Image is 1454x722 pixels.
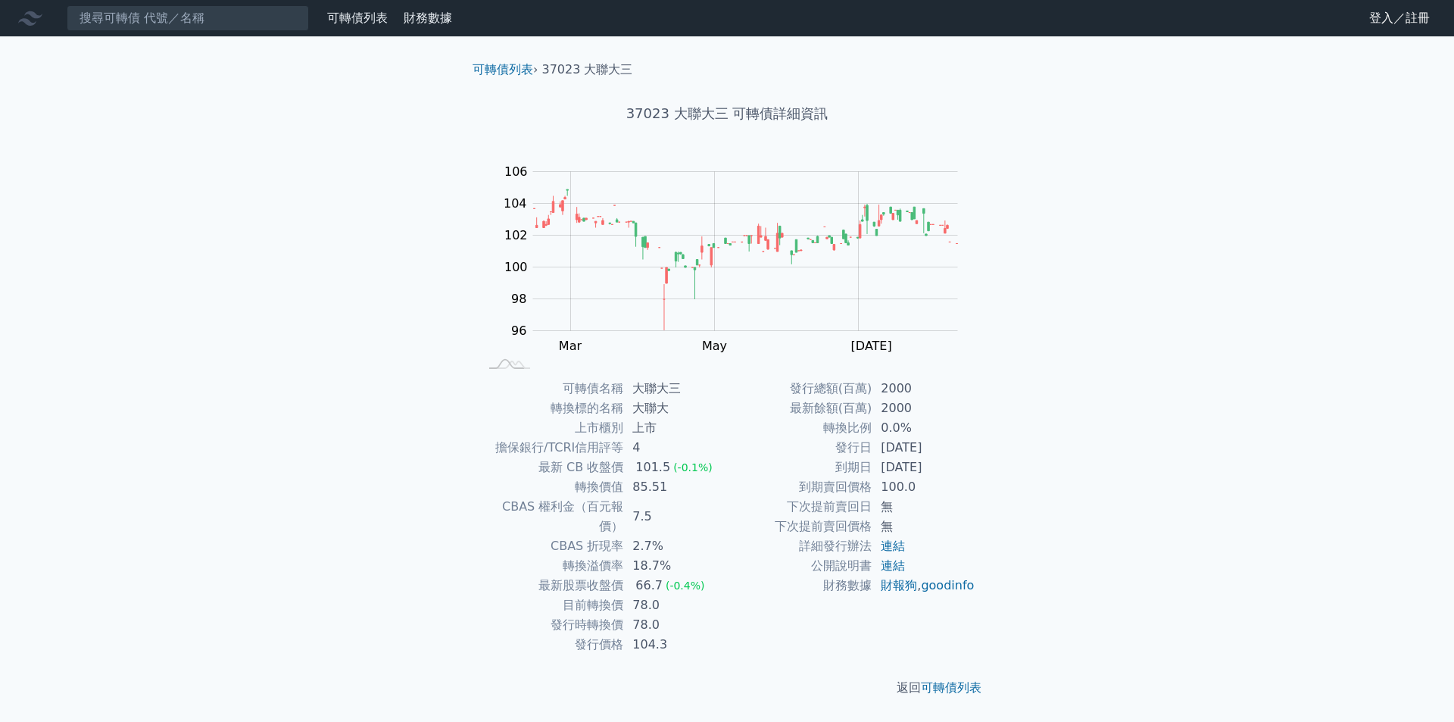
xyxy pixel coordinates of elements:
td: 大聯大 [623,399,727,418]
a: 財務數據 [404,11,452,25]
td: 最新股票收盤價 [479,576,623,595]
td: 可轉債名稱 [479,379,623,399]
td: 2000 [872,379,975,399]
h1: 37023 大聯大三 可轉債詳細資訊 [460,103,994,124]
div: 101.5 [632,458,673,477]
td: 最新 CB 收盤價 [479,458,623,477]
td: [DATE] [872,438,975,458]
tspan: 104 [504,196,527,211]
td: 目前轉換價 [479,595,623,615]
td: 詳細發行辦法 [727,536,872,556]
span: (-0.1%) [673,461,713,474]
td: 78.0 [623,615,727,635]
td: 大聯大三 [623,379,727,399]
td: 100.0 [872,477,975,497]
tspan: 102 [504,228,528,242]
tspan: 96 [511,323,526,338]
td: 轉換價值 [479,477,623,497]
td: 公開說明書 [727,556,872,576]
td: 轉換溢價率 [479,556,623,576]
span: (-0.4%) [666,580,705,592]
td: 7.5 [623,497,727,536]
a: 可轉債列表 [327,11,388,25]
td: 下次提前賣回日 [727,497,872,517]
td: CBAS 折現率 [479,536,623,556]
a: 財報狗 [881,578,917,592]
td: 發行時轉換價 [479,615,623,635]
td: 發行日 [727,438,872,458]
td: 0.0% [872,418,975,438]
tspan: Mar [559,339,582,353]
td: 2000 [872,399,975,418]
li: › [473,61,538,79]
p: 返回 [460,679,994,697]
td: 轉換比例 [727,418,872,438]
td: 無 [872,517,975,536]
td: 發行總額(百萬) [727,379,872,399]
tspan: [DATE] [851,339,892,353]
td: 4 [623,438,727,458]
iframe: Chat Widget [1378,649,1454,722]
td: , [872,576,975,595]
tspan: May [702,339,727,353]
td: 轉換標的名稱 [479,399,623,418]
td: 下次提前賣回價格 [727,517,872,536]
td: 到期日 [727,458,872,477]
li: 37023 大聯大三 [542,61,633,79]
a: goodinfo [921,578,974,592]
div: 66.7 [632,576,666,595]
td: 上市櫃別 [479,418,623,438]
td: 無 [872,497,975,517]
a: 登入／註冊 [1357,6,1442,30]
td: 85.51 [623,477,727,497]
td: 上市 [623,418,727,438]
td: 18.7% [623,556,727,576]
td: 到期賣回價格 [727,477,872,497]
td: 發行價格 [479,635,623,655]
td: 擔保銀行/TCRI信用評等 [479,438,623,458]
tspan: 106 [504,164,528,179]
a: 可轉債列表 [473,62,533,77]
td: CBAS 權利金（百元報價） [479,497,623,536]
td: 78.0 [623,595,727,615]
td: 104.3 [623,635,727,655]
tspan: 98 [511,292,526,306]
td: 最新餘額(百萬) [727,399,872,418]
a: 連結 [881,539,905,553]
a: 可轉債列表 [921,680,981,695]
td: [DATE] [872,458,975,477]
td: 財務數據 [727,576,872,595]
g: Chart [496,164,981,353]
tspan: 100 [504,260,528,274]
td: 2.7% [623,536,727,556]
input: 搜尋可轉債 代號／名稱 [67,5,309,31]
a: 連結 [881,558,905,573]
